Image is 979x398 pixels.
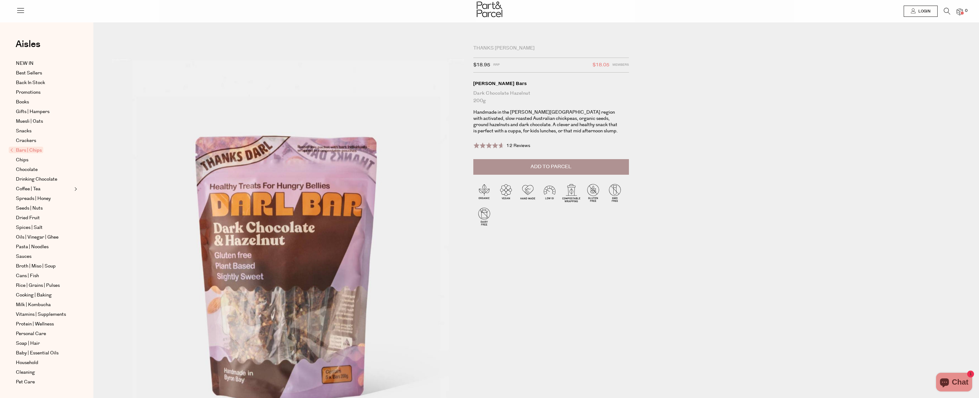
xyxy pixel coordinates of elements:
span: Soap | Hair [16,340,40,347]
a: Gifts | Hampers [16,108,73,116]
a: 0 [957,8,963,15]
button: Expand/Collapse Coffee | Tea [73,185,77,193]
span: Milk | Kombucha [16,301,51,309]
div: Thanks [PERSON_NAME] [473,45,629,51]
span: Books [16,98,29,106]
a: Back In Stock [16,79,73,87]
span: Baby | Essential Oils [16,349,59,357]
span: Aisles [16,37,40,51]
span: Spreads | Honey [16,195,51,202]
span: Best Sellers [16,69,42,77]
a: Best Sellers [16,69,73,77]
span: Sauces [16,253,31,260]
a: Oils | Vinegar | Ghee [16,234,73,241]
img: P_P-ICONS-Live_Bec_V11_Vegan.svg [495,182,517,204]
a: Chocolate [16,166,73,173]
span: Pet Care [16,378,35,386]
span: 12 Reviews [506,143,530,149]
span: Oils | Vinegar | Ghee [16,234,59,241]
span: Muesli | Oats [16,118,43,125]
a: Rice | Grains | Pulses [16,282,73,289]
span: Household [16,359,38,367]
span: Back In Stock [16,79,45,87]
a: Baby | Essential Oils [16,349,73,357]
span: Protein | Wellness [16,320,54,328]
span: $18.05 [593,61,609,69]
a: Cleaning [16,369,73,376]
img: Part&Parcel [477,2,502,17]
span: Login [917,9,930,14]
a: Milk | Kombucha [16,301,73,309]
span: Cleaning [16,369,35,376]
span: Personal Care [16,330,46,338]
span: Snacks [16,127,31,135]
img: P_P-ICONS-Live_Bec_V11_Compostable_Wrapping.svg [560,182,582,204]
a: Pasta | Noodles [16,243,73,251]
img: P_P-ICONS-Live_Bec_V11_Organic.svg [473,182,495,204]
span: Chocolate [16,166,38,173]
div: Dark Chocolate Hazelnut 200g [473,90,629,105]
a: Cans | Fish [16,272,73,280]
span: Cooking | Baking [16,291,52,299]
span: Broth | Miso | Soup [16,263,56,270]
a: Soap | Hair [16,340,73,347]
a: Pet Care [16,378,73,386]
span: Pasta | Noodles [16,243,49,251]
a: Personal Care [16,330,73,338]
a: Broth | Miso | Soup [16,263,73,270]
a: Bars | Chips [10,147,73,154]
a: Dried Fruit [16,214,73,222]
a: Vitamins | Supplements [16,311,73,318]
inbox-online-store-chat: Shopify online store chat [934,373,974,393]
a: Household [16,359,73,367]
span: Gifts | Hampers [16,108,49,116]
a: Drinking Chocolate [16,176,73,183]
span: Drinking Chocolate [16,176,57,183]
img: P_P-ICONS-Live_Bec_V11_Dairy_Free.svg [473,206,495,227]
button: Add to Parcel [473,159,629,175]
a: Spices | Salt [16,224,73,231]
span: Promotions [16,89,40,96]
span: Bars | Chips [9,147,43,153]
img: P_P-ICONS-Live_Bec_V11_Low_Gi.svg [539,182,560,204]
img: P_P-ICONS-Live_Bec_V11_Handmade.svg [517,182,539,204]
span: RRP [493,61,500,69]
a: Chips [16,156,73,164]
span: NEW IN [16,60,34,67]
span: Dried Fruit [16,214,40,222]
span: Members [612,61,629,69]
span: Vitamins | Supplements [16,311,66,318]
a: Books [16,98,73,106]
a: Promotions [16,89,73,96]
a: Aisles [16,40,40,55]
div: [PERSON_NAME] Bars [473,80,629,87]
span: Spices | Salt [16,224,43,231]
span: Cans | Fish [16,272,39,280]
a: Snacks [16,127,73,135]
span: 0 [963,8,969,14]
a: Seeds | Nuts [16,205,73,212]
a: Muesli | Oats [16,118,73,125]
a: Protein | Wellness [16,320,73,328]
span: Add to Parcel [531,163,571,170]
span: $18.95 [473,61,490,69]
span: Coffee | Tea [16,185,40,193]
a: NEW IN [16,60,73,67]
a: Cooking | Baking [16,291,73,299]
span: Crackers [16,137,36,145]
a: Crackers [16,137,73,145]
a: Sauces [16,253,73,260]
p: Handmade in the [PERSON_NAME][GEOGRAPHIC_DATA] region with activated, slow roasted Australian chi... [473,109,621,134]
a: Coffee | Tea [16,185,73,193]
a: Spreads | Honey [16,195,73,202]
a: Login [904,6,938,17]
span: Chips [16,156,28,164]
img: P_P-ICONS-Live_Bec_V11_GMO_Free.svg [604,182,626,204]
span: Seeds | Nuts [16,205,43,212]
span: Rice | Grains | Pulses [16,282,60,289]
img: P_P-ICONS-Live_Bec_V11_Gluten_Free.svg [582,182,604,204]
